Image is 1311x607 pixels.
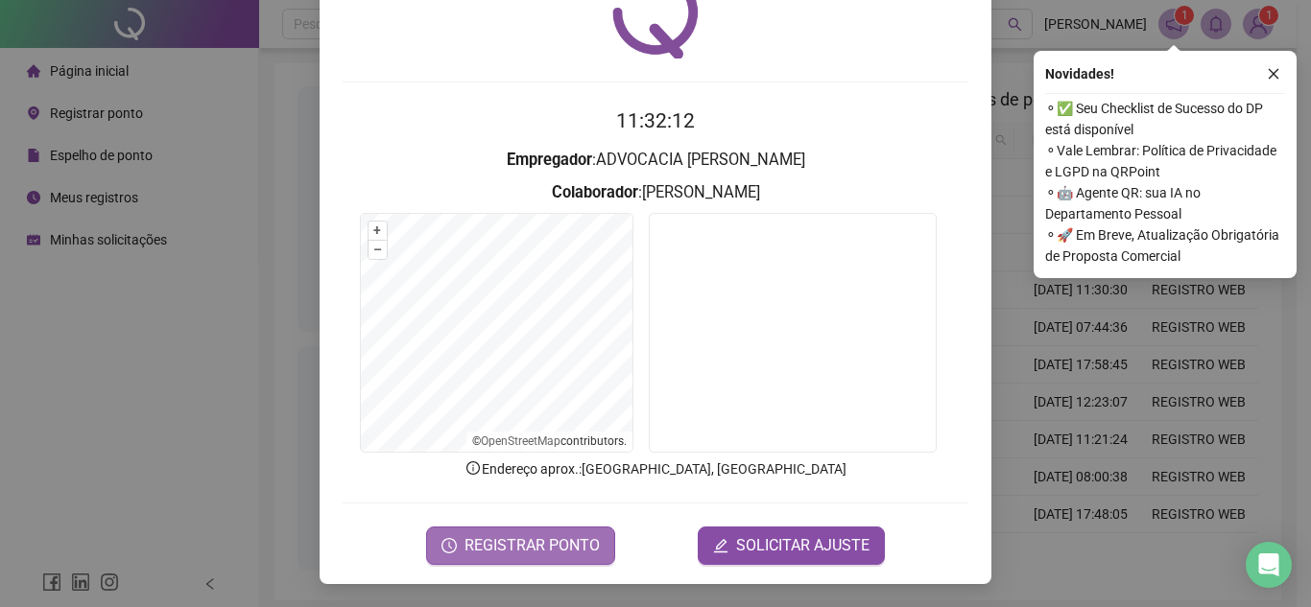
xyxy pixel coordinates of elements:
span: ⚬ ✅ Seu Checklist de Sucesso do DP está disponível [1045,98,1285,140]
button: REGISTRAR PONTO [426,526,615,565]
span: clock-circle [441,538,457,553]
button: editSOLICITAR AJUSTE [698,526,885,565]
strong: Empregador [507,151,592,169]
span: SOLICITAR AJUSTE [736,534,870,557]
span: edit [713,538,728,553]
time: 11:32:12 [616,109,695,132]
p: Endereço aprox. : [GEOGRAPHIC_DATA], [GEOGRAPHIC_DATA] [343,458,968,479]
span: ⚬ Vale Lembrar: Política de Privacidade e LGPD na QRPoint [1045,140,1285,182]
span: Novidades ! [1045,63,1114,84]
span: ⚬ 🤖 Agente QR: sua IA no Departamento Pessoal [1045,182,1285,224]
strong: Colaborador [552,183,638,201]
button: – [369,241,387,259]
span: close [1267,67,1280,81]
div: Open Intercom Messenger [1246,542,1292,588]
a: OpenStreetMap [481,434,560,448]
li: © contributors. [472,434,627,448]
span: info-circle [465,459,482,477]
span: REGISTRAR PONTO [465,534,600,557]
h3: : ADVOCACIA [PERSON_NAME] [343,148,968,173]
h3: : [PERSON_NAME] [343,180,968,205]
button: + [369,222,387,240]
span: ⚬ 🚀 Em Breve, Atualização Obrigatória de Proposta Comercial [1045,224,1285,267]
